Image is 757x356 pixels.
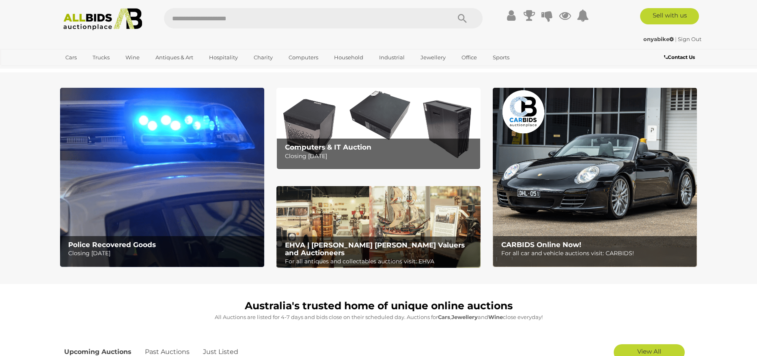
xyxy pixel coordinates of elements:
a: Computers [283,51,324,64]
a: Computers & IT Auction Computers & IT Auction Closing [DATE] [276,88,481,169]
p: Closing [DATE] [285,151,476,161]
a: Industrial [374,51,410,64]
a: Cars [60,51,82,64]
a: Charity [248,51,278,64]
a: Trucks [87,51,115,64]
p: For all car and vehicle auctions visit: CARBIDS! [501,248,692,258]
a: [GEOGRAPHIC_DATA] [60,64,128,78]
a: Sign Out [678,36,701,42]
span: View All [637,347,661,355]
p: All Auctions are listed for 4-7 days and bids close on their scheduled day. Auctions for , and cl... [64,313,693,322]
b: CARBIDS Online Now! [501,241,581,249]
p: Closing [DATE] [68,248,259,258]
b: Computers & IT Auction [285,143,371,151]
img: Police Recovered Goods [60,88,264,267]
strong: Wine [488,314,503,320]
a: Hospitality [204,51,243,64]
a: CARBIDS Online Now! CARBIDS Online Now! For all car and vehicle auctions visit: CARBIDS! [493,88,697,267]
strong: Jewellery [451,314,478,320]
img: Computers & IT Auction [276,88,481,169]
a: Jewellery [415,51,451,64]
p: For all antiques and collectables auctions visit: EHVA [285,256,476,267]
strong: Cars [438,314,450,320]
a: onyabike [643,36,675,42]
img: CARBIDS Online Now! [493,88,697,267]
a: Wine [120,51,145,64]
a: Antiques & Art [150,51,198,64]
h1: Australia's trusted home of unique online auctions [64,300,693,312]
b: Police Recovered Goods [68,241,156,249]
img: Allbids.com.au [59,8,147,30]
a: EHVA | Evans Hastings Valuers and Auctioneers EHVA | [PERSON_NAME] [PERSON_NAME] Valuers and Auct... [276,186,481,268]
span: | [675,36,677,42]
a: Contact Us [664,53,697,62]
a: Sports [487,51,515,64]
a: Office [456,51,482,64]
img: EHVA | Evans Hastings Valuers and Auctioneers [276,186,481,268]
strong: onyabike [643,36,674,42]
a: Police Recovered Goods Police Recovered Goods Closing [DATE] [60,88,264,267]
a: Household [329,51,369,64]
b: EHVA | [PERSON_NAME] [PERSON_NAME] Valuers and Auctioneers [285,241,465,257]
button: Search [442,8,483,28]
b: Contact Us [664,54,695,60]
a: Sell with us [640,8,699,24]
